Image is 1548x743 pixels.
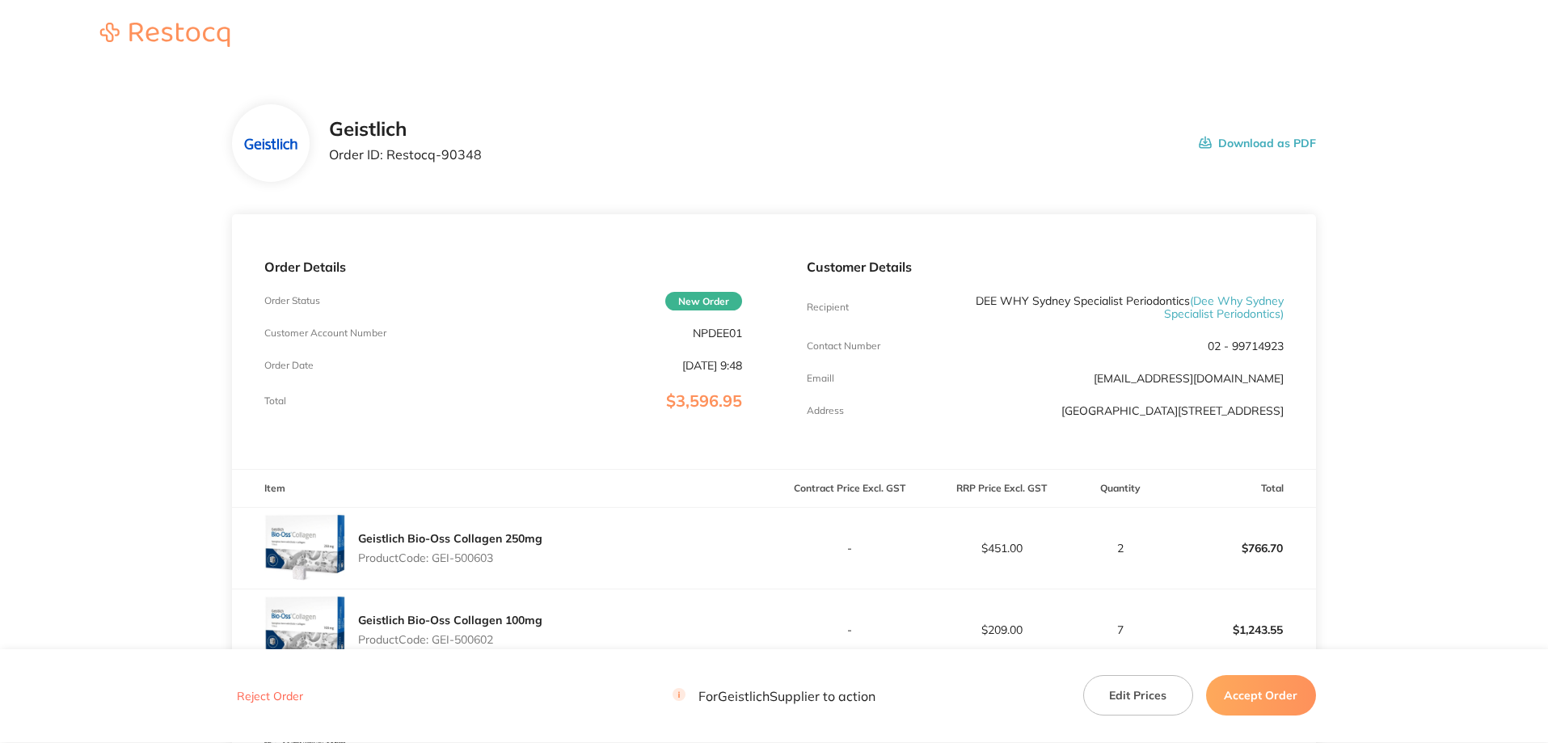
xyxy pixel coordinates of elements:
[84,23,246,47] img: Restocq logo
[264,508,345,589] img: MTBzYnE4cA
[666,390,742,411] span: $3,596.95
[358,613,542,627] a: Geistlich Bio-Oss Collagen 100mg
[774,470,926,508] th: Contract Price Excl. GST
[264,327,386,339] p: Customer Account Number
[1206,676,1316,716] button: Accept Order
[1094,371,1284,386] a: [EMAIL_ADDRESS][DOMAIN_NAME]
[264,395,286,407] p: Total
[245,117,297,170] img: dmE5cGxzaw
[682,359,742,372] p: [DATE] 9:48
[1083,676,1193,716] button: Edit Prices
[232,690,308,704] button: Reject Order
[1208,340,1284,353] p: 02 - 99714923
[329,118,482,141] h2: Geistlich
[965,294,1284,320] p: DEE WHY Sydney Specialist Periodontics
[665,292,742,310] span: New Order
[358,531,542,546] a: Geistlich Bio-Oss Collagen 250mg
[1199,118,1316,168] button: Download as PDF
[926,623,1077,636] p: $209.00
[807,302,849,313] p: Recipient
[807,340,880,352] p: Contact Number
[264,589,345,670] img: emk2cnV4dQ
[232,470,774,508] th: Item
[1061,404,1284,417] p: [GEOGRAPHIC_DATA][STREET_ADDRESS]
[329,147,482,162] p: Order ID: Restocq- 90348
[264,260,741,274] p: Order Details
[693,327,742,340] p: NPDEE01
[673,689,875,704] p: For Geistlich Supplier to action
[84,23,246,49] a: Restocq logo
[1164,293,1284,321] span: ( Dee Why Sydney Specialist Periodontics )
[926,470,1078,508] th: RRP Price Excl. GST
[775,623,926,636] p: -
[775,542,926,555] p: -
[807,405,844,416] p: Address
[1078,542,1163,555] p: 2
[1078,623,1163,636] p: 7
[926,542,1077,555] p: $451.00
[807,260,1284,274] p: Customer Details
[1164,470,1316,508] th: Total
[1165,610,1315,649] p: $1,243.55
[1165,529,1315,568] p: $766.70
[264,360,314,371] p: Order Date
[807,373,834,384] p: Emaill
[358,551,542,564] p: Product Code: GEI-500603
[358,633,542,646] p: Product Code: GEI-500602
[264,295,320,306] p: Order Status
[1078,470,1164,508] th: Quantity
